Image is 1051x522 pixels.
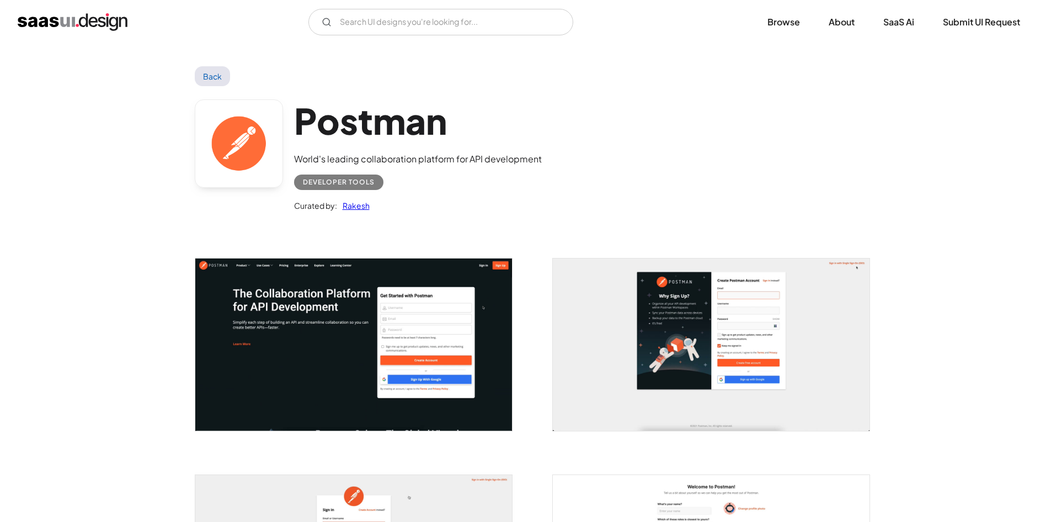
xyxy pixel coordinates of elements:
input: Search UI designs you're looking for... [308,9,573,35]
a: open lightbox [195,259,512,430]
a: home [18,13,127,31]
a: SaaS Ai [870,10,927,34]
div: Developer tools [303,176,375,189]
a: Rakesh [337,199,370,212]
img: 602764c6add01c3d077d221f_Postman%20create%20account.jpg [553,259,869,430]
div: World's leading collaboration platform for API development [294,152,542,166]
div: Curated by: [294,199,337,212]
a: Back [195,66,231,86]
form: Email Form [308,9,573,35]
a: Submit UI Request [930,10,1033,34]
a: Browse [754,10,813,34]
img: 602764c6400a92ca9c5b1f23_Postman%20Sign%20up.jpg [195,259,512,430]
a: open lightbox [553,259,869,430]
h1: Postman [294,99,542,142]
a: About [815,10,868,34]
